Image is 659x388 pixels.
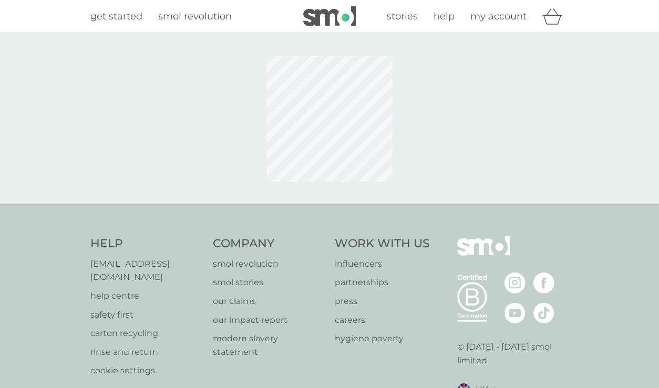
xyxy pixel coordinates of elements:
a: influencers [335,257,430,271]
img: visit the smol Youtube page [504,302,526,323]
a: my account [470,9,527,24]
a: get started [90,9,142,24]
h4: Company [213,236,325,252]
a: careers [335,313,430,327]
span: my account [470,11,527,22]
a: partnerships [335,276,430,289]
a: smol revolution [158,9,232,24]
a: press [335,295,430,308]
span: smol revolution [158,11,232,22]
a: our claims [213,295,325,308]
span: help [434,11,455,22]
a: [EMAIL_ADDRESS][DOMAIN_NAME] [90,257,202,284]
p: © [DATE] - [DATE] smol limited [457,340,569,367]
a: help centre [90,289,202,303]
div: basket [542,6,569,27]
a: safety first [90,308,202,322]
img: visit the smol Tiktok page [533,302,554,323]
a: cookie settings [90,364,202,377]
span: stories [387,11,418,22]
a: smol revolution [213,257,325,271]
img: smol [303,6,356,26]
h4: Help [90,236,202,252]
img: visit the smol Facebook page [533,272,554,293]
a: stories [387,9,418,24]
a: modern slavery statement [213,332,325,359]
img: visit the smol Instagram page [504,272,526,293]
a: carton recycling [90,327,202,340]
img: smol [457,236,510,271]
a: our impact report [213,313,325,327]
h4: Work With Us [335,236,430,252]
a: hygiene poverty [335,332,430,345]
a: rinse and return [90,345,202,359]
a: smol stories [213,276,325,289]
span: get started [90,11,142,22]
a: help [434,9,455,24]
